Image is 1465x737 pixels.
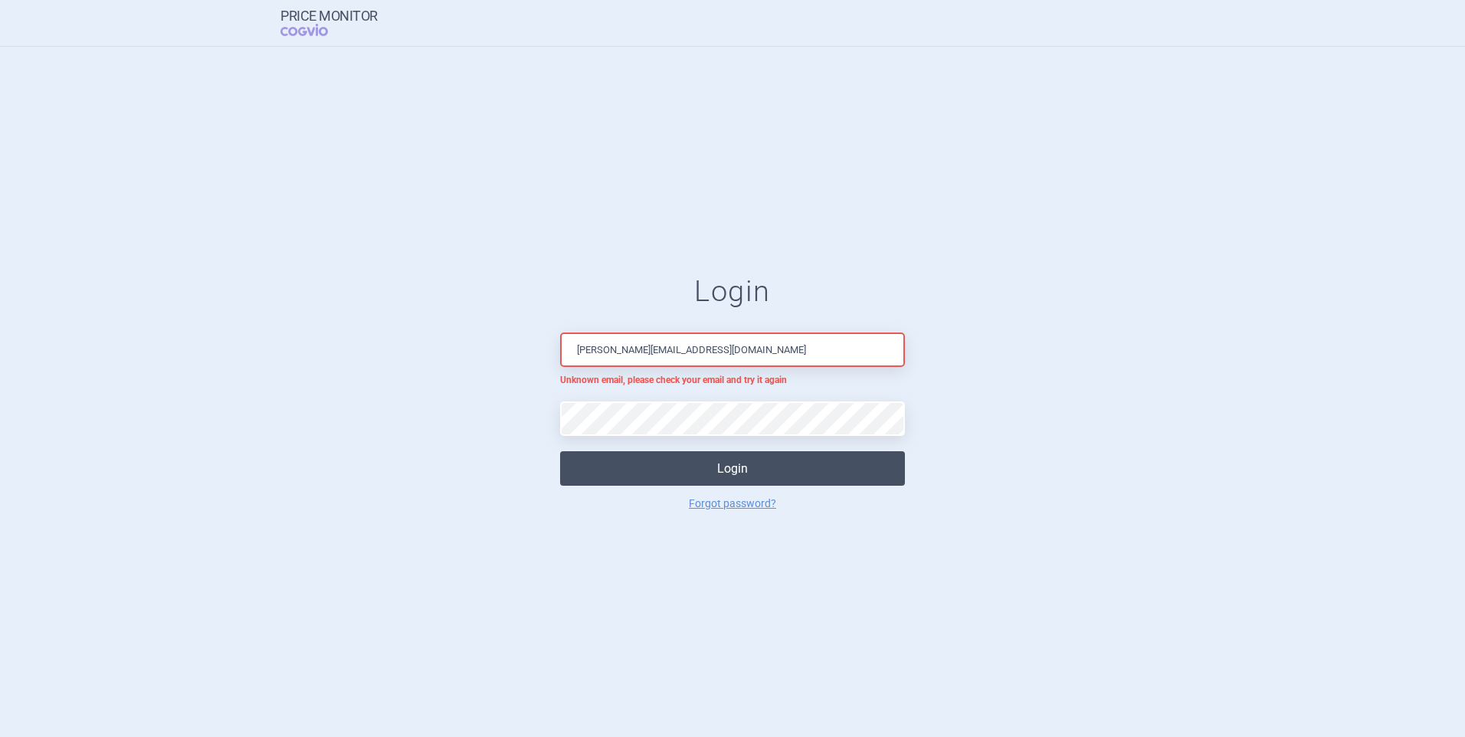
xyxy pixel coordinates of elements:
[560,274,905,310] h1: Login
[280,8,378,38] a: Price MonitorCOGVIO
[560,375,905,387] p: Unknown email, please check your email and try it again
[560,332,905,367] input: Email
[560,451,905,486] button: Login
[689,498,776,509] a: Forgot password?
[280,24,349,36] span: COGVIO
[280,8,378,24] strong: Price Monitor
